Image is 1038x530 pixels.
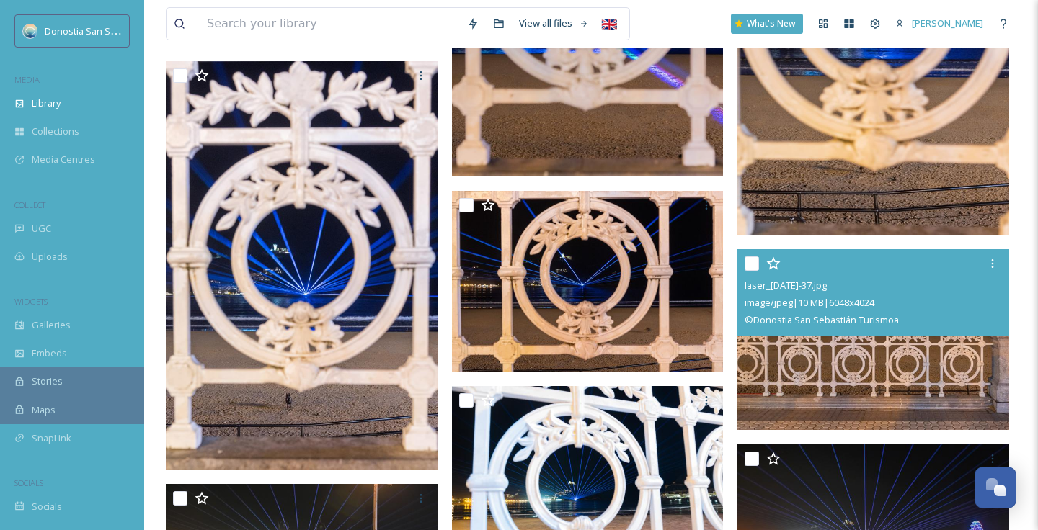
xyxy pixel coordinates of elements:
span: image/jpeg | 10 MB | 6048 x 4024 [745,296,874,309]
span: © Donostia San Sebastián Turismoa [745,313,899,326]
span: Galleries [32,318,71,332]
a: [PERSON_NAME] [888,9,990,37]
img: images.jpeg [23,24,37,38]
span: Socials [32,500,62,513]
div: 🇬🇧 [596,11,622,37]
span: Collections [32,125,79,138]
span: [PERSON_NAME] [912,17,983,30]
span: Stories [32,374,63,388]
span: Uploads [32,250,68,264]
span: MEDIA [14,74,40,85]
span: UGC [32,222,51,235]
span: Media Centres [32,153,95,166]
span: Embeds [32,346,67,360]
span: SOCIALS [14,477,43,488]
img: laser_navidad-38.jpg [452,191,724,372]
span: COLLECT [14,199,45,210]
span: Maps [32,403,56,417]
span: SnapLink [32,431,71,445]
img: laser_navidad-45.jpg [166,61,438,470]
span: Donostia San Sebastián Turismoa [45,24,190,37]
span: Library [32,96,61,110]
input: Search your library [200,8,460,40]
img: laser_navidad-37.jpg [737,249,1009,430]
span: laser_[DATE]-37.jpg [745,279,827,292]
span: WIDGETS [14,296,48,307]
a: What's New [731,14,803,34]
button: Open Chat [975,467,1016,508]
a: View all files [512,9,596,37]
